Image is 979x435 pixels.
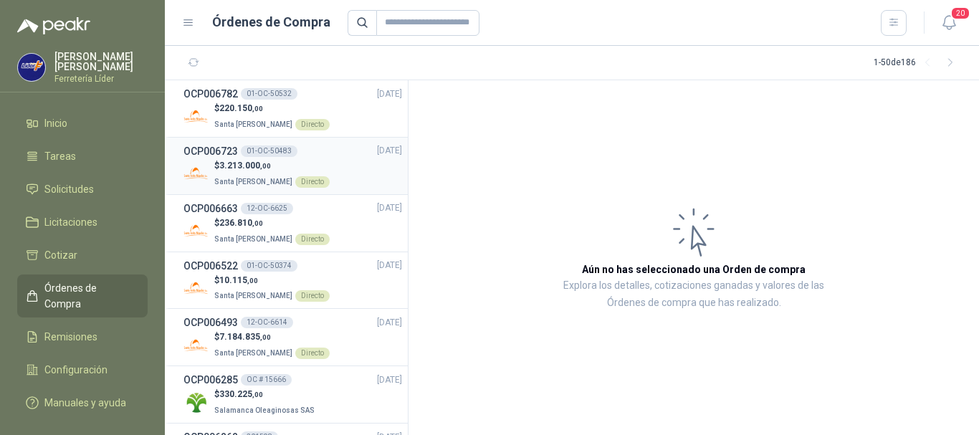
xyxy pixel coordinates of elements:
[54,52,148,72] p: [PERSON_NAME] [PERSON_NAME]
[241,88,297,100] div: 01-OC-50532
[247,277,258,285] span: ,00
[44,280,134,312] span: Órdenes de Compra
[219,275,258,285] span: 10.115
[214,120,292,128] span: Santa [PERSON_NAME]
[183,104,209,129] img: Company Logo
[219,103,263,113] span: 220.150
[44,362,108,378] span: Configuración
[44,329,97,345] span: Remisiones
[260,162,271,170] span: ,00
[252,391,263,398] span: ,00
[241,317,293,328] div: 12-OC-6614
[295,119,330,130] div: Directo
[214,292,292,300] span: Santa [PERSON_NAME]
[18,54,45,81] img: Company Logo
[214,388,317,401] p: $
[17,176,148,203] a: Solicitudes
[241,203,293,214] div: 12-OC-6625
[377,373,402,387] span: [DATE]
[214,102,330,115] p: $
[241,145,297,157] div: 01-OC-50483
[17,356,148,383] a: Configuración
[183,86,238,102] h3: OCP006782
[214,274,330,287] p: $
[252,219,263,227] span: ,00
[260,333,271,341] span: ,00
[214,235,292,243] span: Santa [PERSON_NAME]
[377,259,402,272] span: [DATE]
[44,115,67,131] span: Inicio
[44,395,126,411] span: Manuales y ayuda
[241,374,292,386] div: OC # 15666
[219,332,271,342] span: 7.184.835
[295,234,330,245] div: Directo
[214,330,330,344] p: $
[17,110,148,137] a: Inicio
[17,209,148,236] a: Licitaciones
[17,143,148,170] a: Tareas
[183,219,209,244] img: Company Logo
[295,176,330,188] div: Directo
[183,201,402,246] a: OCP00666312-OC-6625[DATE] Company Logo$236.810,00Santa [PERSON_NAME]Directo
[950,6,970,20] span: 20
[377,87,402,101] span: [DATE]
[183,86,402,131] a: OCP00678201-OC-50532[DATE] Company Logo$220.150,00Santa [PERSON_NAME]Directo
[183,333,209,358] img: Company Logo
[17,17,90,34] img: Logo peakr
[214,349,292,357] span: Santa [PERSON_NAME]
[214,159,330,173] p: $
[241,260,297,272] div: 01-OC-50374
[183,275,209,300] img: Company Logo
[44,247,77,263] span: Cotizar
[44,181,94,197] span: Solicitudes
[183,201,238,216] h3: OCP006663
[17,323,148,350] a: Remisiones
[183,315,402,360] a: OCP00649312-OC-6614[DATE] Company Logo$7.184.835,00Santa [PERSON_NAME]Directo
[582,262,806,277] h3: Aún no has seleccionado una Orden de compra
[214,406,315,414] span: Salamanca Oleaginosas SAS
[44,148,76,164] span: Tareas
[17,274,148,317] a: Órdenes de Compra
[183,258,402,303] a: OCP00652201-OC-50374[DATE] Company Logo$10.115,00Santa [PERSON_NAME]Directo
[552,277,836,312] p: Explora los detalles, cotizaciones ganadas y valores de las Órdenes de compra que has realizado.
[214,178,292,186] span: Santa [PERSON_NAME]
[183,258,238,274] h3: OCP006522
[54,75,148,83] p: Ferretería Líder
[183,143,402,188] a: OCP00672301-OC-50483[DATE] Company Logo$3.213.000,00Santa [PERSON_NAME]Directo
[219,218,263,228] span: 236.810
[295,290,330,302] div: Directo
[183,390,209,415] img: Company Logo
[936,10,962,36] button: 20
[377,316,402,330] span: [DATE]
[219,389,263,399] span: 330.225
[183,372,402,417] a: OCP006285OC # 15666[DATE] Company Logo$330.225,00Salamanca Oleaginosas SAS
[183,372,238,388] h3: OCP006285
[17,242,148,269] a: Cotizar
[183,143,238,159] h3: OCP006723
[874,52,962,75] div: 1 - 50 de 186
[219,161,271,171] span: 3.213.000
[377,201,402,215] span: [DATE]
[295,348,330,359] div: Directo
[214,216,330,230] p: $
[183,161,209,186] img: Company Logo
[44,214,97,230] span: Licitaciones
[377,144,402,158] span: [DATE]
[17,389,148,416] a: Manuales y ayuda
[183,315,238,330] h3: OCP006493
[252,105,263,113] span: ,00
[212,12,330,32] h1: Órdenes de Compra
